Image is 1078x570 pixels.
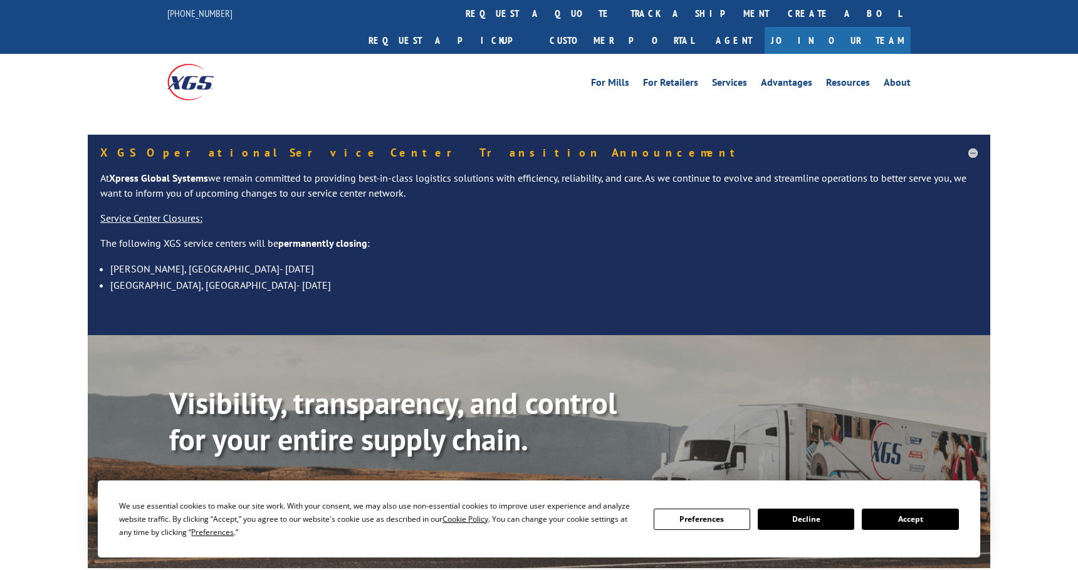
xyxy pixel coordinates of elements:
[884,78,911,91] a: About
[109,172,208,184] strong: Xpress Global Systems
[169,383,617,459] b: Visibility, transparency, and control for your entire supply chain.
[100,171,978,211] p: At we remain committed to providing best-in-class logistics solutions with efficiency, reliabilit...
[110,277,978,293] li: [GEOGRAPHIC_DATA], [GEOGRAPHIC_DATA]- [DATE]
[167,7,233,19] a: [PHONE_NUMBER]
[278,237,367,249] strong: permanently closing
[654,509,750,530] button: Preferences
[100,236,978,261] p: The following XGS service centers will be :
[442,514,488,524] span: Cookie Policy
[761,78,812,91] a: Advantages
[703,27,765,54] a: Agent
[765,27,911,54] a: Join Our Team
[643,78,698,91] a: For Retailers
[591,78,629,91] a: For Mills
[100,212,202,224] u: Service Center Closures:
[826,78,870,91] a: Resources
[712,78,747,91] a: Services
[110,261,978,277] li: [PERSON_NAME], [GEOGRAPHIC_DATA]- [DATE]
[758,509,854,530] button: Decline
[540,27,703,54] a: Customer Portal
[359,27,540,54] a: Request a pickup
[100,147,978,158] h5: XGS Operational Service Center Transition Announcement
[191,527,234,537] span: Preferences
[862,509,958,530] button: Accept
[119,499,638,539] div: We use essential cookies to make our site work. With your consent, we may also use non-essential ...
[98,480,980,557] div: Cookie Consent Prompt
